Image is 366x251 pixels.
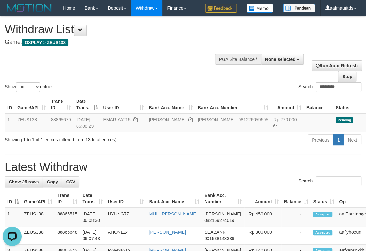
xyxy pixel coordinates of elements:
select: Showentries [16,82,40,92]
a: CSV [62,176,79,187]
span: Copy [47,179,58,184]
th: Bank Acc. Name: activate to sort column ascending [147,190,202,208]
input: Search: [316,176,361,186]
td: Rp 300,000 [244,226,281,245]
th: User ID: activate to sort column ascending [101,95,146,114]
span: Show 25 rows [9,179,39,184]
td: 1 [5,114,15,132]
a: Stop [338,71,356,82]
th: Amount: activate to sort column ascending [271,95,304,114]
a: Next [344,134,361,145]
div: PGA Site Balance / [215,54,261,65]
th: Bank Acc. Name: activate to sort column ascending [146,95,195,114]
span: 88865670 [51,117,71,122]
div: Showing 1 to 1 of 1 entries (filtered from 13 total entries) [5,134,148,143]
th: Game/API: activate to sort column ascending [21,190,55,208]
img: Feedback.jpg [205,4,237,13]
td: UYUNG77 [105,208,147,226]
th: User ID: activate to sort column ascending [105,190,147,208]
div: - - - [306,117,330,123]
td: 88865515 [55,208,80,226]
h1: Withdraw List [5,23,238,36]
span: SEABANK [204,230,225,235]
th: Balance: activate to sort column ascending [281,190,311,208]
span: Accepted [313,212,332,217]
td: ZEUS138 [21,226,55,245]
span: EMARIYA215 [103,117,130,122]
span: Accepted [313,230,332,235]
th: Date Trans.: activate to sort column ascending [80,190,105,208]
th: Game/API: activate to sort column ascending [15,95,48,114]
a: Previous [308,134,333,145]
img: panduan.png [283,4,315,12]
td: Rp 450,000 [244,208,281,226]
span: None selected [265,57,296,62]
a: Run Auto-Refresh [312,60,362,71]
th: Bank Acc. Number: activate to sort column ascending [195,95,271,114]
th: Bank Acc. Number: activate to sort column ascending [202,190,244,208]
img: MOTION_logo.png [5,3,53,13]
a: MUH [PERSON_NAME] [149,211,198,216]
td: AHONE24 [105,226,147,245]
td: [DATE] 06:07:43 [80,226,105,245]
th: Balance [304,95,333,114]
span: Rp 270.000 [273,117,297,122]
h4: Game: [5,39,238,45]
button: Open LiveChat chat widget [3,3,22,22]
a: Copy [43,176,62,187]
img: Button%20Memo.svg [247,4,273,13]
h1: Latest Withdraw [5,161,361,174]
span: Copy 901538148336 to clipboard [204,236,234,241]
th: Trans ID: activate to sort column ascending [48,95,74,114]
span: [PERSON_NAME] [204,211,241,216]
span: Copy 081226059505 to clipboard [238,117,268,122]
input: Search: [316,82,361,92]
th: ID: activate to sort column descending [5,190,21,208]
button: None selected [261,54,304,65]
a: Show 25 rows [5,176,43,187]
span: Copy 082159274019 to clipboard [204,218,234,223]
td: ZEUS138 [15,114,48,132]
a: [PERSON_NAME] [149,117,186,122]
th: ID [5,95,15,114]
a: [PERSON_NAME] [149,230,186,235]
td: - [281,208,311,226]
th: Status: activate to sort column ascending [311,190,337,208]
td: [DATE] 06:08:30 [80,208,105,226]
td: ZEUS138 [21,208,55,226]
label: Search: [298,176,361,186]
td: 1 [5,208,21,226]
span: [DATE] 06:08:23 [76,117,94,129]
td: - [281,226,311,245]
span: Pending [336,117,353,123]
span: CSV [66,179,75,184]
span: [PERSON_NAME] [198,117,235,122]
th: Trans ID: activate to sort column ascending [55,190,80,208]
th: Amount: activate to sort column ascending [244,190,281,208]
label: Show entries [5,82,53,92]
a: 1 [333,134,344,145]
label: Search: [298,82,361,92]
th: Date Trans.: activate to sort column descending [74,95,101,114]
td: 88865648 [55,226,80,245]
span: OXPLAY > ZEUS138 [22,39,68,46]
